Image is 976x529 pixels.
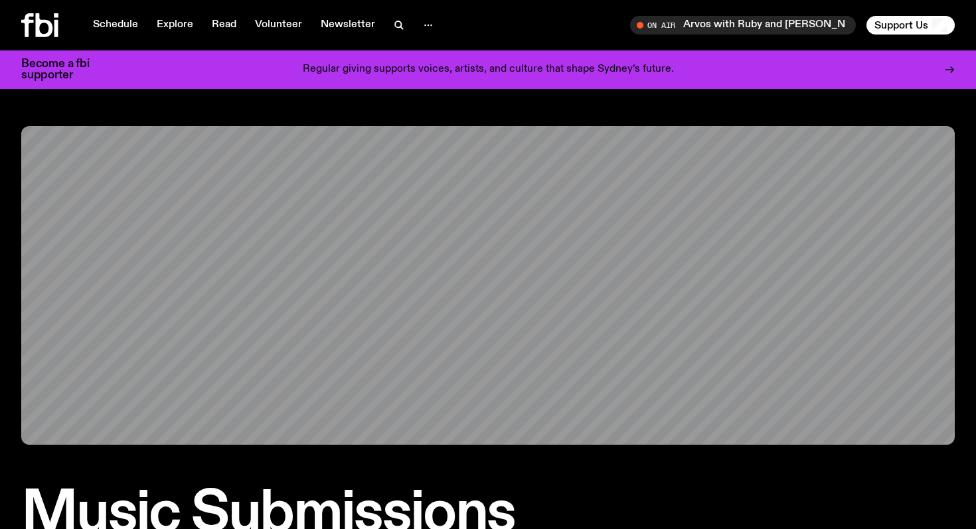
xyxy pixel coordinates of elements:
[303,64,674,76] p: Regular giving supports voices, artists, and culture that shape Sydney’s future.
[85,16,146,35] a: Schedule
[149,16,201,35] a: Explore
[630,16,856,35] button: On AirArvos with Ruby and [PERSON_NAME]
[313,16,383,35] a: Newsletter
[247,16,310,35] a: Volunteer
[874,19,928,31] span: Support Us
[204,16,244,35] a: Read
[21,58,106,81] h3: Become a fbi supporter
[866,16,955,35] button: Support Us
